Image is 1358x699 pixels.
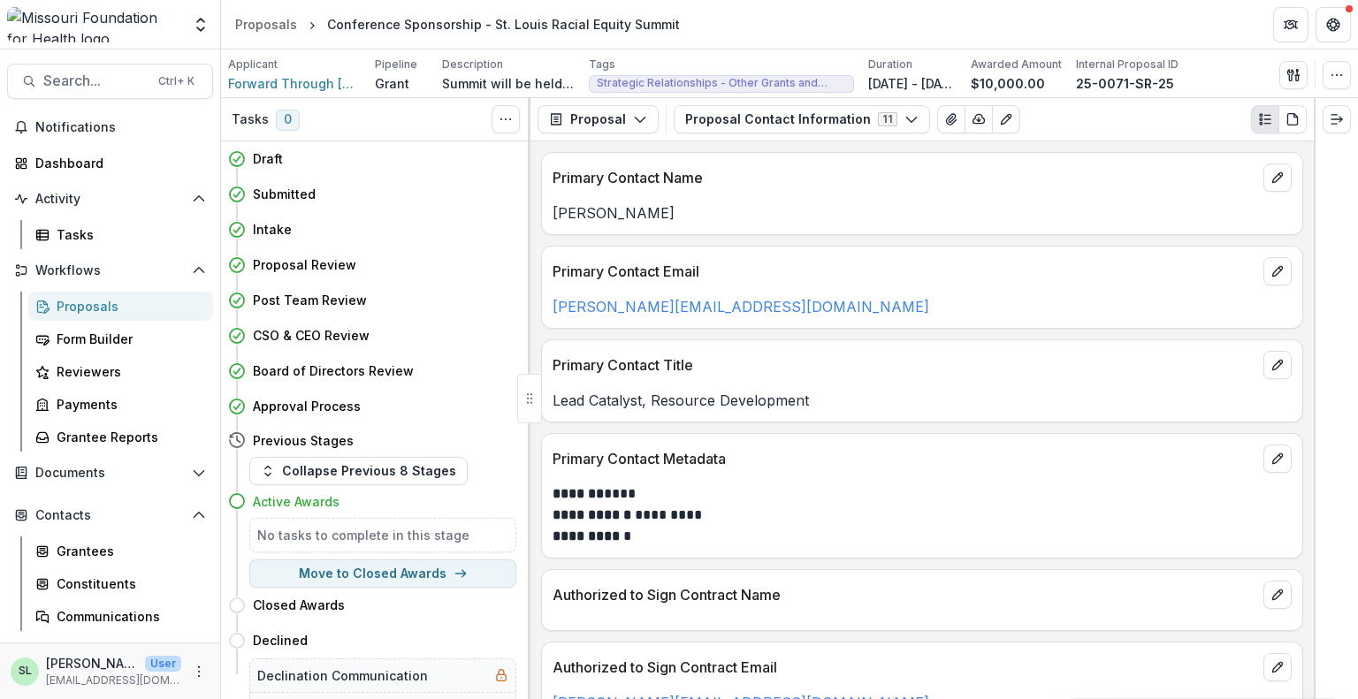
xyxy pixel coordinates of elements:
div: Proposals [235,15,297,34]
div: Sada Lindsey [19,665,32,677]
p: Primary Contact Metadata [553,448,1256,469]
h4: Active Awards [253,492,339,511]
p: Summit will be held at [GEOGRAPHIC_DATA][US_STATE][PERSON_NAME] [DATE]-[DATE] [442,74,575,93]
h5: No tasks to complete in this stage [257,526,508,544]
h4: Board of Directors Review [253,361,414,380]
p: Description [442,57,503,72]
span: Workflows [35,263,185,278]
button: Expand right [1323,105,1351,133]
a: Payments [28,390,213,419]
p: User [145,656,181,672]
p: Primary Contact Title [553,354,1256,376]
button: Collapse Previous 8 Stages [249,457,468,485]
button: Search... [7,64,213,99]
span: Strategic Relationships - Other Grants and Contracts [597,77,846,89]
p: 25-0071-SR-25 [1076,74,1174,93]
a: Tasks [28,220,213,249]
button: Proposal Contact Information11 [674,105,930,133]
div: Communications [57,607,199,626]
button: edit [1263,257,1292,285]
h4: Previous Stages [253,431,354,450]
button: Toggle View Cancelled Tasks [492,105,520,133]
nav: breadcrumb [228,11,687,37]
span: Search... [43,72,148,89]
button: Plaintext view [1251,105,1279,133]
p: $10,000.00 [971,74,1045,93]
h5: Declination Communication [257,666,428,685]
h4: Declined [253,631,308,650]
h4: CSO & CEO Review [253,326,370,345]
span: 0 [276,110,300,131]
h4: Approval Process [253,397,361,415]
button: Edit as form [992,105,1020,133]
p: Grant [375,74,409,93]
p: [PERSON_NAME] [46,654,138,672]
div: Grantee Reports [57,428,199,446]
button: Open Workflows [7,256,213,285]
p: Authorized to Sign Contract Email [553,657,1256,678]
a: Proposals [228,11,304,37]
button: edit [1263,653,1292,681]
p: Authorized to Sign Contract Name [553,584,1256,605]
a: Form Builder [28,324,213,353]
span: Contacts [35,508,185,523]
div: Payments [57,395,199,414]
span: Notifications [35,120,206,135]
p: Primary Contact Email [553,261,1256,282]
p: [DATE] - [DATE] [868,74,957,93]
h4: Closed Awards [253,596,345,614]
button: Move to Closed Awards [249,559,516,588]
h4: Intake [253,220,292,239]
div: Tasks [57,225,199,244]
span: Documents [35,466,185,481]
h4: Submitted [253,185,316,203]
button: Open Data & Reporting [7,638,213,666]
a: Constituents [28,569,213,598]
div: Ctrl + K [155,72,198,91]
p: Pipeline [375,57,417,72]
button: PDF view [1278,105,1307,133]
button: Get Help [1316,7,1351,42]
a: Forward Through [PERSON_NAME] [228,74,361,93]
div: Proposals [57,297,199,315]
div: Reviewers [57,362,199,381]
h3: Tasks [232,112,269,127]
p: Primary Contact Name [553,167,1256,188]
span: Activity [35,192,185,207]
p: [EMAIL_ADDRESS][DOMAIN_NAME] [46,672,181,688]
h4: Draft [253,149,283,168]
p: Lead Catalyst, Resource Development [553,390,1292,411]
p: Awarded Amount [971,57,1062,72]
p: [PERSON_NAME] [553,202,1292,224]
button: Open Documents [7,459,213,487]
button: View Attached Files [937,105,965,133]
button: edit [1263,351,1292,379]
a: [PERSON_NAME][EMAIL_ADDRESS][DOMAIN_NAME] [553,298,929,315]
h4: Proposal Review [253,255,356,274]
button: Notifications [7,113,213,141]
p: Applicant [228,57,278,72]
div: Grantees [57,542,199,560]
p: Internal Proposal ID [1076,57,1179,72]
a: Grantee Reports [28,422,213,452]
a: Dashboard [7,148,213,178]
button: Open Contacts [7,501,213,529]
button: edit [1263,163,1292,192]
button: More [188,661,210,682]
a: Reviewers [28,357,213,386]
button: Open Activity [7,185,213,213]
button: edit [1263,444,1292,473]
div: Dashboard [35,154,199,172]
button: Partners [1273,7,1308,42]
button: Proposal [538,105,659,133]
div: Conference Sponsorship - St. Louis Racial Equity Summit [327,15,680,34]
div: Constituents [57,574,199,593]
img: Missouri Foundation for Health logo [7,7,181,42]
p: Tags [589,57,615,72]
button: Open entity switcher [188,7,213,42]
a: Communications [28,602,213,631]
a: Proposals [28,292,213,321]
h4: Post Team Review [253,291,367,309]
a: Grantees [28,536,213,566]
